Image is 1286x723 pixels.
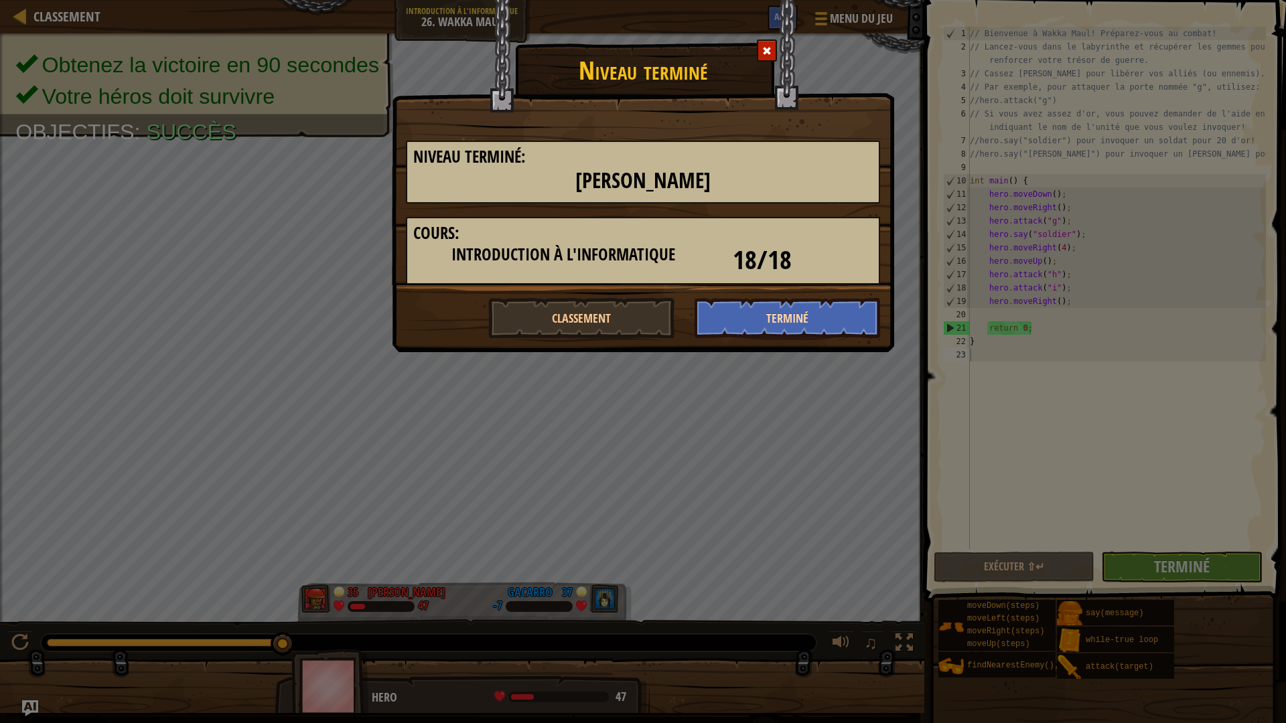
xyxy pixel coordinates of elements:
h3: Cours: [413,224,873,242]
h2: [PERSON_NAME] [413,169,873,193]
h1: Niveau terminé [392,50,894,84]
button: Terminé [695,298,881,338]
span: 18/18 [733,242,792,277]
h3: Niveau terminé: [413,148,873,166]
button: Classement [488,298,674,338]
h3: Introduction à l'Informatique [413,246,713,264]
